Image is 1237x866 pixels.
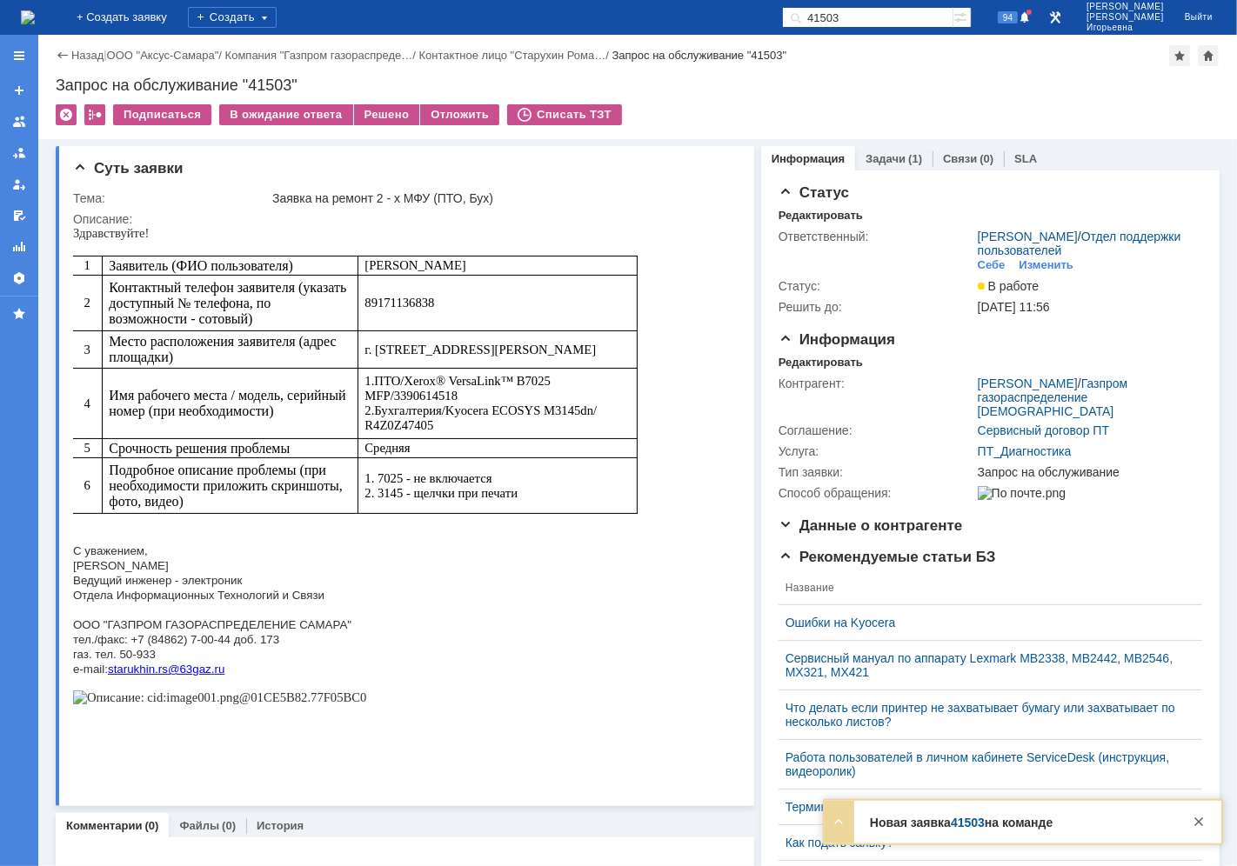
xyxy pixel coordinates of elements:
a: Ошибки на Kyocera [786,616,1181,630]
a: Контактное лицо "Старухин Рома… [419,49,606,62]
div: Удалить [56,104,77,125]
span: [PERSON_NAME] [1087,12,1164,23]
div: Решить до: [779,300,974,314]
span: - [6,436,10,450]
div: Статус: [779,279,974,293]
div: / [107,49,225,62]
a: starukhin.rs@63gaz.ru [35,436,151,450]
a: Отчеты [5,233,33,261]
div: Описание: [73,212,733,226]
span: Бухгалтерия [301,177,369,191]
a: Задачи [866,152,906,165]
div: Запрос на обслуживание "41503" [612,49,787,62]
a: Перейти в интерфейс администратора [1045,7,1066,28]
div: (0) [980,152,993,165]
a: Работа пользователей в личном кабинете ServiceDesk (инструкция, видеоролик) [786,750,1181,778]
a: Мои заявки [5,170,33,198]
span: Срочность решения проблемы [36,215,217,230]
a: Сервисный договор ПТ [978,423,1109,437]
span: Статус [779,184,849,201]
div: (0) [222,819,236,832]
span: 4 [11,170,17,184]
span: В работе [978,279,1039,293]
span: Имя рабочего места / модель, серийный номер (при необходимости) [36,162,272,192]
a: Связи [943,152,977,165]
img: По почте.png [978,486,1066,500]
span: [DATE] 11:56 [978,300,1050,314]
a: Мои согласования [5,202,33,230]
div: / [225,49,419,62]
div: Сделать домашней страницей [1198,45,1219,66]
span: [PERSON_NAME] [291,32,392,46]
div: (0) [145,819,159,832]
div: Себе [978,258,1006,272]
span: 94 [998,11,1018,23]
div: Заявка на ремонт 2 - х МФУ (ПТО, Бух) [272,191,730,205]
a: [PERSON_NAME] [978,376,1078,390]
a: ПТ_Диагностика [978,444,1072,458]
div: (1) [908,152,922,165]
span: /Xerox® VersaLink™ B7025 MFP/3390614518 2. [291,148,478,191]
span: 89171136838 [291,70,361,83]
a: Комментарии [66,819,143,832]
span: Рекомендуемые статьи БЗ [779,549,996,565]
a: Отдел поддержки пользователей [978,230,1181,257]
span: Контактный телефон заявителя (указать доступный № телефона, по возможности - сотовый) [36,54,273,100]
th: Название [779,571,1188,605]
span: Средняя [291,215,337,229]
div: Контрагент: [779,376,974,390]
span: Заявитель (ФИО пользователя) [36,32,220,47]
span: . [82,436,85,450]
div: Способ обращения: [779,486,974,500]
span: 6 [11,252,17,266]
div: Запрос на обслуживание [978,465,1194,479]
div: Ответственный: [779,230,974,243]
div: Развернуть [828,811,849,832]
div: Редактировать [779,356,863,370]
div: Редактировать [779,209,863,223]
span: Данные о контрагенте [779,517,963,534]
div: / [978,230,1194,257]
span: @63 [95,436,119,450]
span: : [31,436,35,450]
span: Игорьевна [1087,23,1164,33]
a: Информация [772,152,845,165]
a: [PERSON_NAME] [978,230,1078,243]
a: SLA [1014,152,1037,165]
div: Что делать если принтер не захватывает бумагу или захватывает по несколько листов? [786,701,1181,729]
span: ПТО [301,148,327,162]
a: Компания "Газпром газораспреде… [225,49,413,62]
div: Соглашение: [779,423,974,437]
span: 3 [11,117,17,130]
a: Как подать заявку? [786,836,1181,849]
a: Настройки [5,264,33,292]
a: Файлы [179,819,219,832]
div: Работа с массовостью [84,104,105,125]
a: Перейти на домашнюю страницу [21,10,35,24]
span: Подробное описание проблемы (при необходимости приложить скриншоты, фото, видео) [36,236,269,283]
strong: Новая заявка на команде [870,816,1053,829]
span: 1. [291,148,301,162]
span: Место расположения заявителя (адрес площадки) [36,108,263,138]
span: 5 [11,215,17,229]
div: Запрос на обслуживание "41503" [56,77,1220,94]
span: Расширенный поиск [953,8,971,24]
a: Сервисный мануал по аппарату Lexmark MB2338, MB2442, MB2546, MX321, MX421 [786,651,1181,679]
div: Создать [188,7,277,28]
div: | [104,48,106,61]
div: Изменить [1020,258,1074,272]
div: Добавить в избранное [1169,45,1190,66]
a: 41503 [951,816,985,829]
img: logo [21,10,35,24]
span: [PERSON_NAME] [1087,2,1164,12]
a: Заявки на командах [5,108,33,136]
span: /Kyocera ECOSYS M3145dn/ R4Z0Z47405 [291,177,526,206]
a: Газпром газораспределение [DEMOGRAPHIC_DATA] [978,376,1128,418]
span: 1. 7025 - не включается 2. 3145 - щелчки при печати [291,245,445,274]
a: Термины и определения [786,800,1181,814]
